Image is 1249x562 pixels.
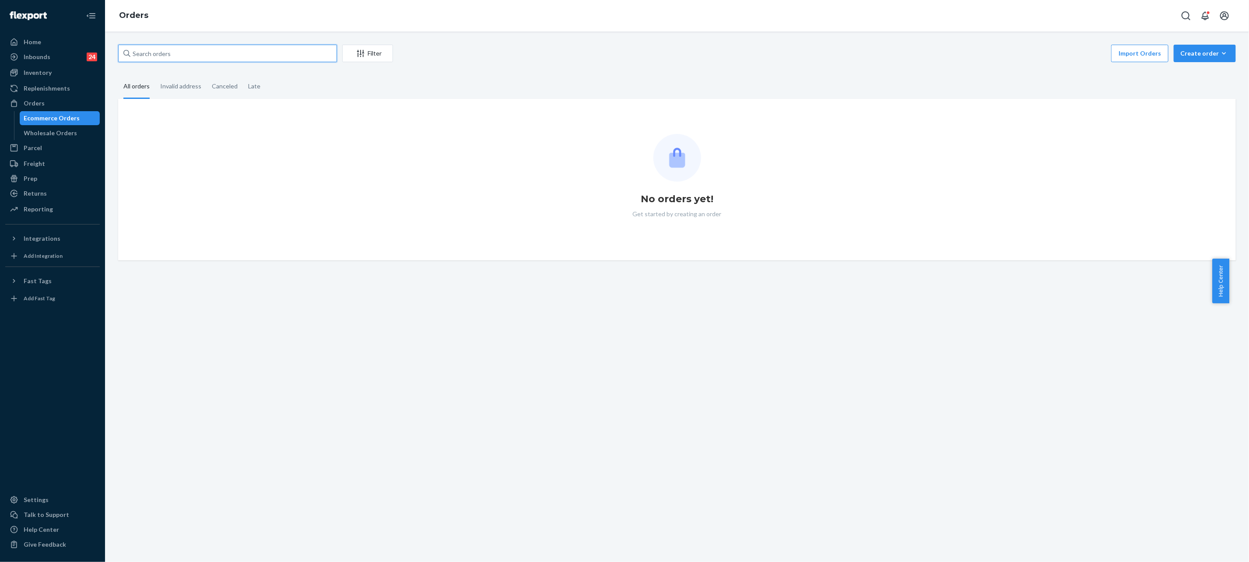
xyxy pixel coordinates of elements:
div: Prep [24,174,37,183]
div: 24 [87,53,97,61]
a: Orders [119,11,148,20]
button: Open Search Box [1177,7,1195,25]
button: Give Feedback [5,537,100,551]
div: Reporting [24,205,53,214]
ol: breadcrumbs [112,3,155,28]
a: Orders [5,96,100,110]
div: Late [248,75,260,98]
div: Freight [24,159,45,168]
p: Get started by creating an order [633,210,722,218]
a: Help Center [5,523,100,537]
button: Help Center [1212,259,1229,303]
button: Import Orders [1111,45,1168,62]
div: Give Feedback [24,540,66,549]
div: Talk to Support [24,510,69,519]
div: Create order [1180,49,1229,58]
div: Replenishments [24,84,70,93]
h1: No orders yet! [641,192,713,206]
button: Integrations [5,232,100,246]
a: Replenishments [5,81,100,95]
div: Integrations [24,234,60,243]
div: Help Center [24,525,59,534]
a: Ecommerce Orders [20,111,100,125]
button: Create order [1174,45,1236,62]
a: Add Fast Tag [5,292,100,306]
img: Empty list [653,134,701,182]
a: Inbounds24 [5,50,100,64]
div: All orders [123,75,150,99]
div: Inventory [24,68,52,77]
div: Add Fast Tag [24,295,55,302]
button: Open account menu [1216,7,1233,25]
div: Fast Tags [24,277,52,285]
div: Home [24,38,41,46]
a: Parcel [5,141,100,155]
a: Home [5,35,100,49]
div: Wholesale Orders [24,129,77,137]
div: Orders [24,99,45,108]
div: Invalid address [160,75,201,98]
div: Returns [24,189,47,198]
div: Canceled [212,75,238,98]
div: Filter [343,49,393,58]
button: Filter [342,45,393,62]
button: Open notifications [1196,7,1214,25]
div: Ecommerce Orders [24,114,80,123]
button: Fast Tags [5,274,100,288]
button: Close Navigation [82,7,100,25]
a: Prep [5,172,100,186]
a: Freight [5,157,100,171]
a: Add Integration [5,249,100,263]
div: Add Integration [24,252,63,260]
a: Wholesale Orders [20,126,100,140]
a: Inventory [5,66,100,80]
img: Flexport logo [10,11,47,20]
div: Parcel [24,144,42,152]
a: Settings [5,493,100,507]
a: Reporting [5,202,100,216]
input: Search orders [118,45,337,62]
div: Settings [24,495,49,504]
div: Inbounds [24,53,50,61]
button: Talk to Support [5,508,100,522]
a: Returns [5,186,100,200]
